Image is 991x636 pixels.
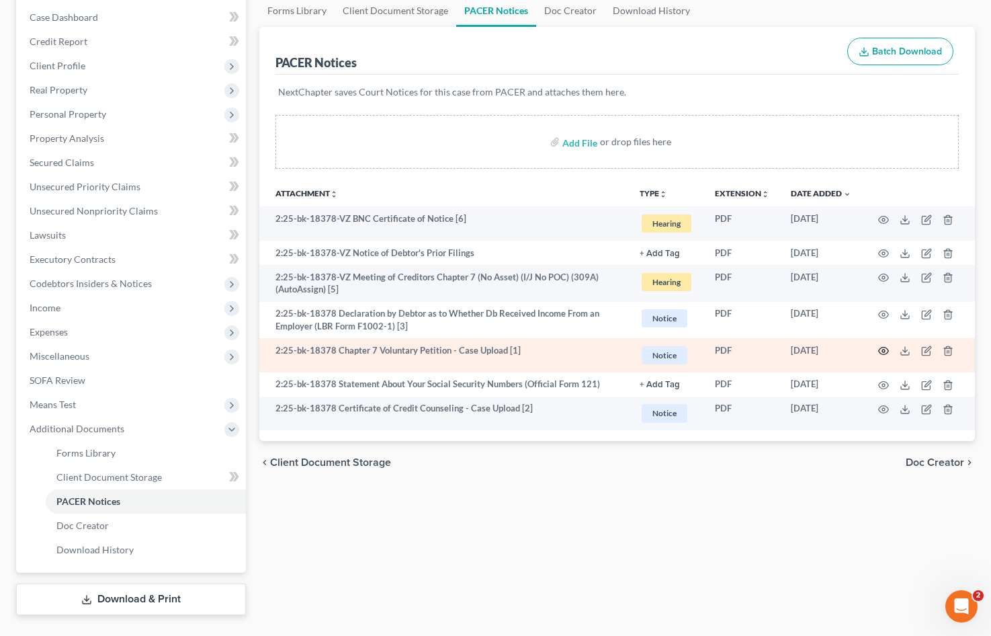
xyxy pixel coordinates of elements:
td: PDF [704,302,780,339]
a: Notice [640,307,693,329]
span: Property Analysis [30,132,104,144]
a: Secured Claims [19,151,246,175]
td: [DATE] [780,397,862,431]
span: Case Dashboard [30,11,98,23]
span: SOFA Review [30,374,85,386]
td: 2:25-bk-18378 Chapter 7 Voluntary Petition - Case Upload [1] [259,338,629,372]
a: Hearing [640,212,693,235]
a: Forms Library [46,441,246,465]
span: Doc Creator [906,457,964,468]
a: Date Added expand_more [791,188,851,198]
td: 2:25-bk-18378-VZ Notice of Debtor's Prior Filings [259,241,629,265]
span: Hearing [642,214,691,233]
a: Executory Contracts [19,247,246,272]
a: Download History [46,538,246,562]
span: Download History [56,544,134,555]
td: [DATE] [780,372,862,397]
a: Unsecured Nonpriority Claims [19,199,246,223]
i: expand_more [843,190,851,198]
iframe: Intercom live chat [945,590,978,623]
td: [DATE] [780,338,862,372]
a: Property Analysis [19,126,246,151]
span: Executory Contracts [30,253,116,265]
span: Secured Claims [30,157,94,168]
a: Extensionunfold_more [715,188,769,198]
button: + Add Tag [640,381,680,389]
span: Notice [642,309,687,327]
a: Case Dashboard [19,5,246,30]
a: SOFA Review [19,368,246,393]
span: 2 [973,590,984,601]
td: 2:25-bk-18378-VZ BNC Certificate of Notice [6] [259,206,629,241]
button: Batch Download [847,38,953,66]
a: Client Document Storage [46,465,246,489]
span: Notice [642,404,687,422]
span: Income [30,302,60,313]
td: PDF [704,397,780,431]
td: 2:25-bk-18378-VZ Meeting of Creditors Chapter 7 (No Asset) (I/J No POC) (309A) (AutoAssign) [5] [259,265,629,302]
td: [DATE] [780,206,862,241]
span: Forms Library [56,447,116,459]
a: Doc Creator [46,514,246,538]
span: Credit Report [30,36,87,47]
a: Unsecured Priority Claims [19,175,246,199]
span: PACER Notices [56,495,120,507]
td: PDF [704,241,780,265]
span: Personal Property [30,108,106,120]
i: chevron_left [259,457,270,468]
a: Notice [640,402,693,424]
td: 2:25-bk-18378 Statement About Your Social Security Numbers (Official Form 121) [259,372,629,397]
span: Miscellaneous [30,350,89,362]
a: Notice [640,344,693,366]
td: PDF [704,265,780,302]
td: 2:25-bk-18378 Certificate of Credit Counseling - Case Upload [2] [259,397,629,431]
span: Real Property [30,84,87,95]
span: Unsecured Priority Claims [30,181,140,192]
p: NextChapter saves Court Notices for this case from PACER and attaches them here. [278,85,956,99]
a: Download & Print [16,584,246,615]
div: or drop files here [600,135,671,149]
td: [DATE] [780,241,862,265]
i: unfold_more [761,190,769,198]
span: Lawsuits [30,229,66,241]
span: Notice [642,346,687,364]
a: PACER Notices [46,489,246,514]
button: Doc Creator chevron_right [906,457,975,468]
span: Doc Creator [56,520,109,531]
td: PDF [704,372,780,397]
span: Client Document Storage [270,457,391,468]
a: Lawsuits [19,223,246,247]
span: Client Document Storage [56,471,162,483]
button: chevron_left Client Document Storage [259,457,391,468]
button: TYPEunfold_more [640,190,667,198]
td: [DATE] [780,302,862,339]
td: [DATE] [780,265,862,302]
div: PACER Notices [275,54,357,71]
i: chevron_right [964,457,975,468]
td: PDF [704,338,780,372]
td: 2:25-bk-18378 Declaration by Debtor as to Whether Db Received Income From an Employer (LBR Form F... [259,302,629,339]
span: Batch Download [872,46,942,57]
span: Additional Documents [30,423,124,434]
a: Attachmentunfold_more [275,188,338,198]
a: + Add Tag [640,378,693,391]
span: Expenses [30,326,68,337]
span: Hearing [642,273,691,291]
button: + Add Tag [640,249,680,258]
span: Means Test [30,399,76,410]
a: + Add Tag [640,247,693,260]
i: unfold_more [659,190,667,198]
span: Client Profile [30,60,85,71]
a: Credit Report [19,30,246,54]
a: Hearing [640,271,693,293]
span: Unsecured Nonpriority Claims [30,205,158,216]
td: PDF [704,206,780,241]
i: unfold_more [330,190,338,198]
span: Codebtors Insiders & Notices [30,278,152,289]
